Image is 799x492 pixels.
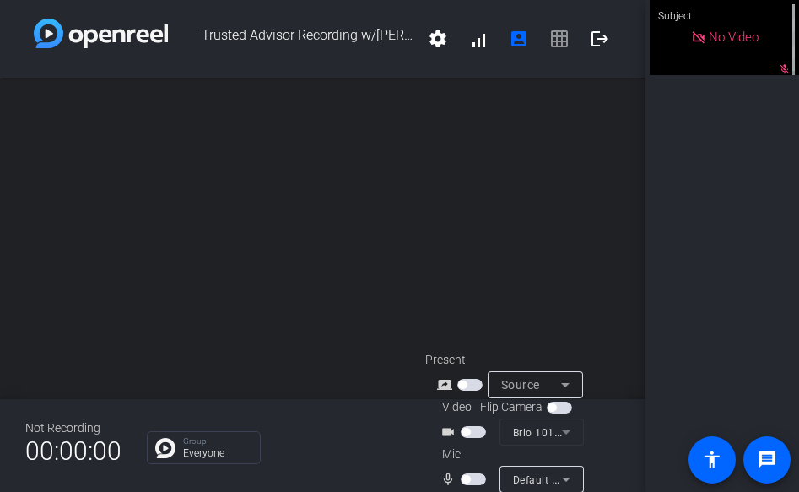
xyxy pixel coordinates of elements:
[425,446,594,463] div: Mic
[168,19,418,59] span: Trusted Advisor Recording w/[PERSON_NAME]
[480,398,543,416] span: Flip Camera
[590,29,610,49] mat-icon: logout
[513,473,732,486] span: Default - Microphone (Brio 101) (046d:094d)
[501,378,540,392] span: Source
[437,375,457,395] mat-icon: screen_share_outline
[757,450,777,470] mat-icon: message
[509,29,529,49] mat-icon: account_box
[428,29,448,49] mat-icon: settings
[440,422,461,442] mat-icon: videocam_outline
[25,430,121,472] span: 00:00:00
[183,437,251,446] p: Group
[25,419,121,437] div: Not Recording
[440,469,461,489] mat-icon: mic_none
[34,19,168,48] img: white-gradient.svg
[458,19,499,59] button: signal_cellular_alt
[702,450,722,470] mat-icon: accessibility
[425,351,594,369] div: Present
[155,438,175,458] img: Chat Icon
[442,398,472,416] span: Video
[183,448,251,458] p: Everyone
[709,30,759,45] span: No Video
